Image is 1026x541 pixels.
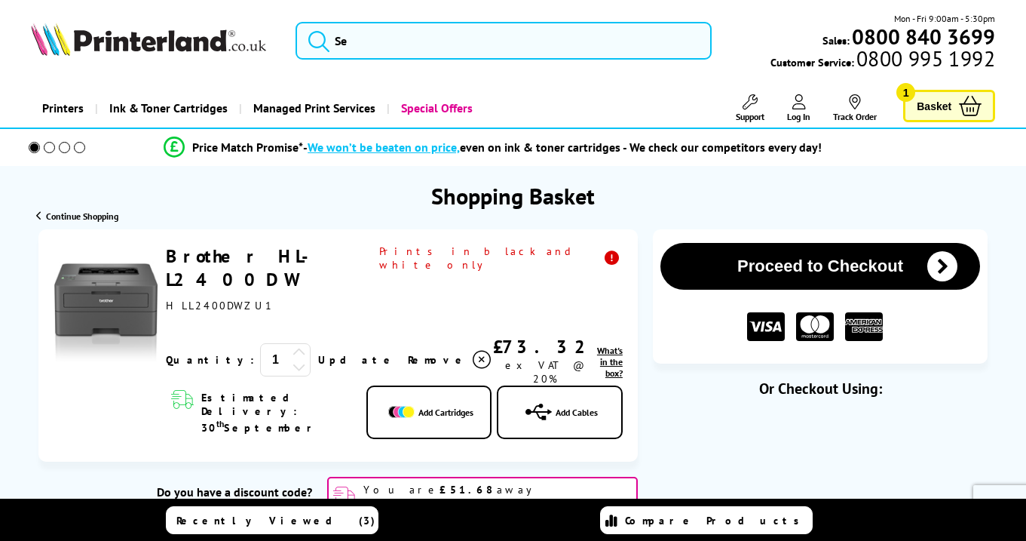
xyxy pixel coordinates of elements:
[917,96,951,116] span: Basket
[166,244,326,291] a: Brother HL-L2400DW
[787,111,810,122] span: Log In
[850,29,995,44] a: 0800 840 3699
[176,514,375,527] span: Recently Viewed (3)
[408,349,493,371] a: Delete item from your basket
[31,89,95,128] a: Printers
[46,211,118,222] span: Continue Shopping
[418,407,473,418] span: Add Cartridges
[736,111,764,122] span: Support
[796,312,834,342] img: MASTER CARD
[303,140,822,155] div: - even on ink & toner cartridges - We check our competitors every day!
[625,514,807,527] span: Compare Products
[308,140,460,155] span: We won’t be beaten on price,
[787,94,810,122] a: Log In
[431,181,595,211] h1: Shopping Basket
[408,353,467,367] span: Remove
[414,496,563,510] b: Free Delivery
[493,335,597,358] div: £73.32
[239,89,387,128] a: Managed Print Services
[845,312,883,342] img: American Express
[192,140,303,155] span: Price Match Promise*
[896,83,915,102] span: 1
[31,23,266,56] img: Printerland Logo
[439,483,497,496] b: £51.68
[854,51,995,66] span: 0800 995 1992
[216,418,224,429] sup: th
[556,407,598,418] span: Add Cables
[8,134,978,161] li: modal_Promise
[660,243,980,290] button: Proceed to Checkout
[95,89,239,128] a: Ink & Toner Cartridges
[600,506,813,534] a: Compare Products
[387,89,484,128] a: Special Offers
[833,94,877,122] a: Track Order
[770,51,995,69] span: Customer Service:
[36,211,118,222] a: Continue Shopping
[822,33,850,48] span: Sales:
[31,23,277,59] a: Printerland Logo
[54,261,158,366] img: Brother HL-L2400DW
[296,22,712,60] input: Se
[166,353,254,367] span: Quantity:
[894,11,995,26] span: Mon - Fri 9:00am - 5:30pm
[903,90,995,122] a: Basket 1
[379,244,622,272] span: Prints in black and white only
[363,483,632,510] span: You are away from
[669,423,971,456] iframe: PayPal
[597,345,623,379] a: lnk_inthebox
[505,358,584,386] span: ex VAT @ 20%
[201,391,351,435] span: Estimated Delivery: 30 September
[747,312,785,342] img: VISA
[736,94,764,122] a: Support
[852,23,995,51] b: 0800 840 3699
[597,345,623,379] span: What's in the box?
[318,353,396,367] a: Update
[109,89,228,128] span: Ink & Toner Cartridges
[166,506,378,534] a: Recently Viewed (3)
[166,299,272,312] span: HLL2400DWZU1
[653,379,988,398] div: Or Checkout Using:
[103,484,312,500] div: Do you have a discount code?
[388,406,415,418] img: Add Cartridges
